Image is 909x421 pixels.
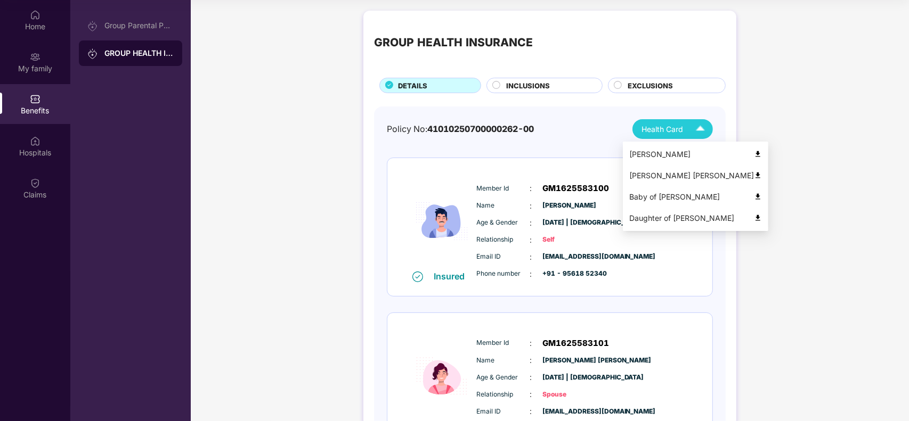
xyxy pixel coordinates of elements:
span: [PERSON_NAME] [PERSON_NAME] [542,356,596,366]
span: : [530,251,532,263]
span: : [530,372,532,383]
span: [DATE] | [DEMOGRAPHIC_DATA] [542,218,596,228]
span: +91 - 95618 52340 [542,269,596,279]
img: svg+xml;base64,PHN2ZyB4bWxucz0iaHR0cDovL3d3dy53My5vcmcvMjAwMC9zdmciIHdpZHRoPSI0OCIgaGVpZ2h0PSI0OC... [754,193,762,201]
span: Relationship [476,390,530,400]
div: Daughter of [PERSON_NAME] [629,212,762,224]
div: [PERSON_NAME] [PERSON_NAME] [629,170,762,181]
span: : [530,389,532,400]
img: svg+xml;base64,PHN2ZyBpZD0iQmVuZWZpdHMiIHhtbG5zPSJodHRwOi8vd3d3LnczLm9yZy8yMDAwL3N2ZyIgd2lkdGg9Ij... [30,94,40,104]
img: svg+xml;base64,PHN2ZyB4bWxucz0iaHR0cDovL3d3dy53My5vcmcvMjAwMC9zdmciIHdpZHRoPSI0OCIgaGVpZ2h0PSI0OC... [754,171,762,179]
span: : [530,268,532,280]
span: Age & Gender [476,218,530,228]
span: : [530,200,532,212]
span: : [530,217,532,229]
span: Self [542,235,596,245]
span: INCLUSIONS [506,80,550,91]
div: [PERSON_NAME] [629,148,762,160]
span: [PERSON_NAME] [542,201,596,211]
img: svg+xml;base64,PHN2ZyBpZD0iQ2xhaW0iIHhtbG5zPSJodHRwOi8vd3d3LnczLm9yZy8yMDAwL3N2ZyIgd2lkdGg9IjIwIi... [30,178,40,188]
span: : [530,354,532,366]
span: Name [476,356,530,366]
img: svg+xml;base64,PHN2ZyB3aWR0aD0iMjAiIGhlaWdodD0iMjAiIHZpZXdCb3g9IjAgMCAyMCAyMCIgZmlsbD0ibm9uZSIgeG... [87,21,98,31]
span: : [530,183,532,194]
span: [EMAIL_ADDRESS][DOMAIN_NAME] [542,407,596,417]
span: GM1625583101 [542,337,609,350]
div: Baby of [PERSON_NAME] [629,191,762,203]
img: icon [410,172,474,270]
div: Insured [434,271,471,282]
span: : [530,406,532,417]
span: Age & Gender [476,373,530,383]
span: [EMAIL_ADDRESS][DOMAIN_NAME] [542,252,596,262]
span: : [530,337,532,349]
span: Relationship [476,235,530,245]
span: DETAILS [398,80,427,91]
img: svg+xml;base64,PHN2ZyB3aWR0aD0iMjAiIGhlaWdodD0iMjAiIHZpZXdCb3g9IjAgMCAyMCAyMCIgZmlsbD0ibm9uZSIgeG... [30,52,40,62]
img: svg+xml;base64,PHN2ZyB4bWxucz0iaHR0cDovL3d3dy53My5vcmcvMjAwMC9zdmciIHdpZHRoPSIxNiIgaGVpZ2h0PSIxNi... [412,271,423,282]
span: Email ID [476,407,530,417]
span: Member Id [476,338,530,348]
span: 41010250700000262-00 [427,124,534,134]
span: Health Card [642,123,683,135]
span: Member Id [476,184,530,194]
span: : [530,234,532,246]
div: Group Parental Policy [104,21,174,30]
span: GM1625583100 [542,182,609,195]
img: svg+xml;base64,PHN2ZyB4bWxucz0iaHR0cDovL3d3dy53My5vcmcvMjAwMC9zdmciIHdpZHRoPSI0OCIgaGVpZ2h0PSI0OC... [754,150,762,158]
span: [DATE] | [DEMOGRAPHIC_DATA] [542,373,596,383]
img: svg+xml;base64,PHN2ZyBpZD0iSG9tZSIgeG1sbnM9Imh0dHA6Ly93d3cudzMub3JnLzIwMDAvc3ZnIiB3aWR0aD0iMjAiIG... [30,10,40,20]
img: Icuh8uwCUCF+XjCZyLQsAKiDCM9HiE6CMYmKQaPGkZKaA32CAAACiQcFBJY0IsAAAAASUVORK5CYII= [691,120,710,138]
img: svg+xml;base64,PHN2ZyB3aWR0aD0iMjAiIGhlaWdodD0iMjAiIHZpZXdCb3g9IjAgMCAyMCAyMCIgZmlsbD0ibm9uZSIgeG... [87,48,98,59]
div: GROUP HEALTH INSURANCE [104,48,174,59]
img: svg+xml;base64,PHN2ZyB4bWxucz0iaHR0cDovL3d3dy53My5vcmcvMjAwMC9zdmciIHdpZHRoPSI0OCIgaGVpZ2h0PSI0OC... [754,214,762,222]
span: Spouse [542,390,596,400]
div: GROUP HEALTH INSURANCE [374,34,533,52]
span: EXCLUSIONS [628,80,673,91]
button: Health Card [632,119,713,139]
img: svg+xml;base64,PHN2ZyBpZD0iSG9zcGl0YWxzIiB4bWxucz0iaHR0cDovL3d3dy53My5vcmcvMjAwMC9zdmciIHdpZHRoPS... [30,136,40,146]
span: Email ID [476,252,530,262]
div: Policy No: [387,122,534,136]
span: Phone number [476,269,530,279]
span: Name [476,201,530,211]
